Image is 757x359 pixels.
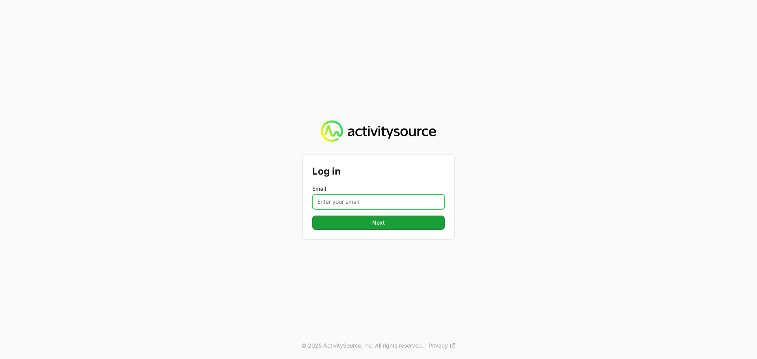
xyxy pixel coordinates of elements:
[312,185,445,193] label: Email
[321,120,436,142] img: Activity Source
[425,342,427,350] span: |
[312,216,445,230] button: Next
[312,194,445,209] input: Enter your email
[429,342,456,350] a: Privacy
[301,342,423,350] p: © 2025 ActivitySource, inc. All rights reserved.
[372,218,385,227] span: Next
[312,164,445,179] h2: Log in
